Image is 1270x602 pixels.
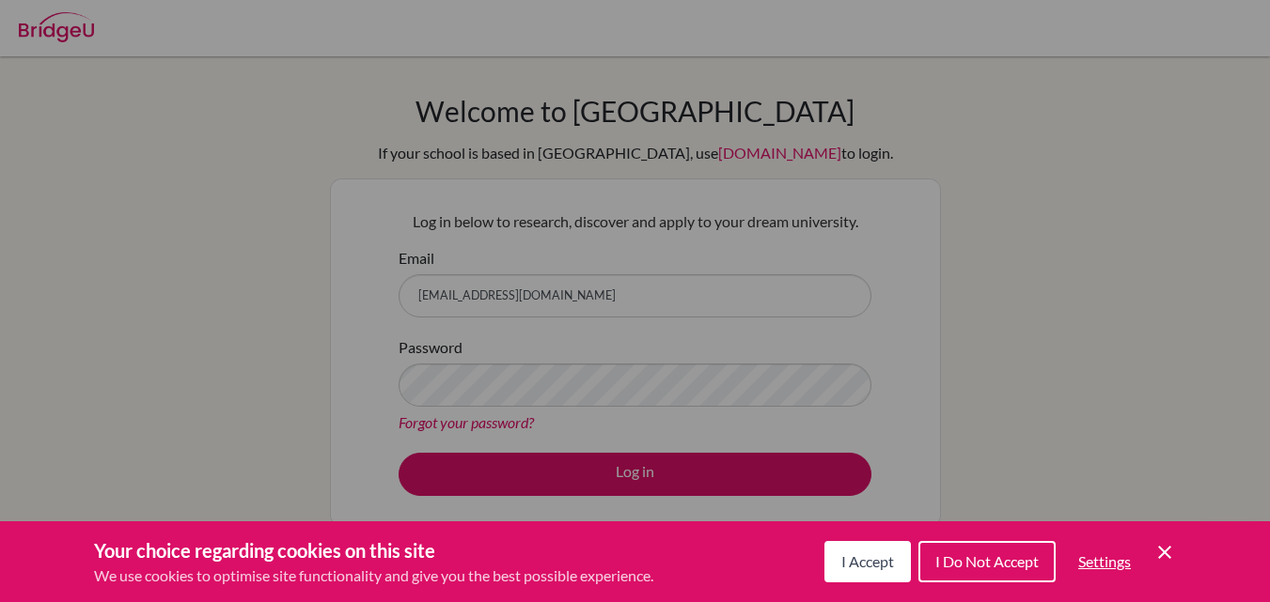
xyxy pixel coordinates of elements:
[935,552,1039,570] span: I Do Not Accept
[1153,541,1176,563] button: Save and close
[1063,543,1146,580] button: Settings
[841,552,894,570] span: I Accept
[824,541,911,582] button: I Accept
[918,541,1056,582] button: I Do Not Accept
[94,564,653,587] p: We use cookies to optimise site functionality and give you the best possible experience.
[94,536,653,564] h3: Your choice regarding cookies on this site
[1078,552,1131,570] span: Settings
